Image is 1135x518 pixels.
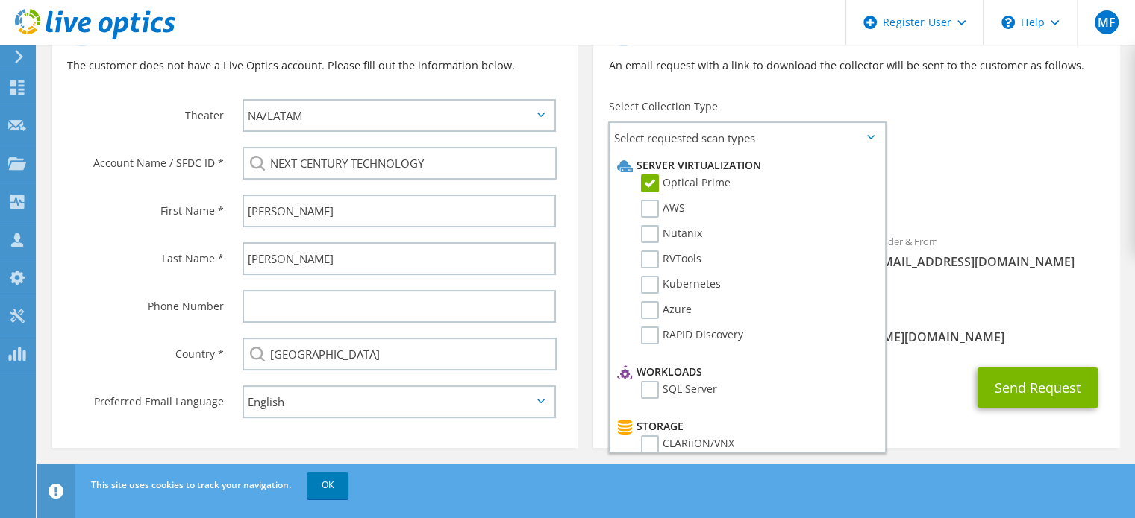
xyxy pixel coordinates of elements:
label: RVTools [641,250,701,268]
span: [EMAIL_ADDRESS][DOMAIN_NAME] [872,253,1105,270]
label: Country * [67,338,224,361]
div: Sender & From [857,226,1120,277]
span: Select requested scan types [610,123,884,153]
label: Phone Number [67,290,224,314]
li: Workloads [613,363,877,381]
label: Nutanix [641,225,702,243]
label: Preferred Email Language [67,385,224,409]
label: Kubernetes [641,276,721,294]
li: Server Virtualization [613,157,877,174]
label: Select Collection Type [608,99,717,114]
button: Send Request [978,367,1098,408]
label: Account Name / SFDC ID * [67,147,224,171]
svg: \n [1001,16,1015,29]
label: SQL Server [641,381,717,399]
label: Last Name * [67,242,224,266]
label: First Name * [67,195,224,218]
label: RAPID Discovery [641,326,743,344]
div: To [593,226,857,294]
label: Theater [67,99,224,123]
p: An email request with a link to download the collector will be sent to the customer as follows. [608,57,1104,74]
label: CLARiiON/VNX [641,435,734,453]
div: Requested Collections [593,159,1119,218]
div: CC & Reply To [593,301,1119,353]
p: The customer does not have a Live Optics account. Please fill out the information below. [67,57,563,74]
li: Storage [613,417,877,435]
span: This site uses cookies to track your navigation. [91,478,291,491]
span: MF [1095,10,1119,34]
label: Optical Prime [641,174,731,192]
a: OK [307,472,348,499]
label: AWS [641,200,685,218]
label: Azure [641,301,692,319]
